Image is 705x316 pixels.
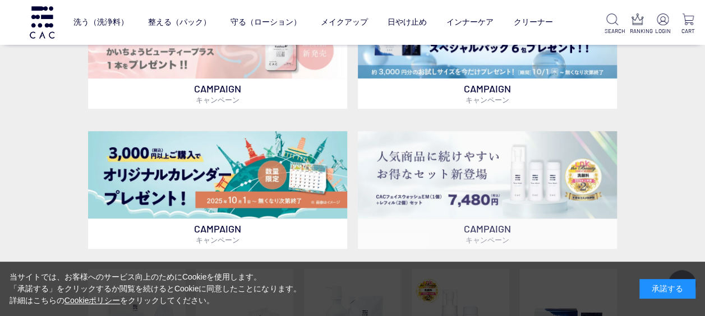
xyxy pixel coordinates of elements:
span: キャンペーン [466,235,509,244]
p: SEARCH [605,27,621,35]
a: クリーナー [513,8,552,36]
img: フェイスウォッシュ＋レフィル2個セット [358,131,617,219]
a: 整える（パック） [148,8,211,36]
a: フェイスウォッシュ＋レフィル2個セット フェイスウォッシュ＋レフィル2個セット CAMPAIGNキャンペーン [358,131,617,249]
span: キャンペーン [196,235,239,244]
a: カレンダープレゼント カレンダープレゼント CAMPAIGNキャンペーン [88,131,347,249]
p: CART [680,27,696,35]
a: LOGIN [655,13,671,35]
a: 日やけ止め [388,8,427,36]
a: Cookieポリシー [64,296,121,305]
span: キャンペーン [466,95,509,104]
a: 守る（ローション） [231,8,301,36]
span: キャンペーン [196,95,239,104]
p: CAMPAIGN [358,219,617,249]
img: カレンダープレゼント [88,131,347,219]
p: CAMPAIGN [358,78,617,109]
p: RANKING [629,27,646,35]
a: インナーケア [446,8,494,36]
img: logo [28,6,56,38]
p: CAMPAIGN [88,219,347,249]
p: CAMPAIGN [88,78,347,109]
a: SEARCH [605,13,621,35]
a: RANKING [629,13,646,35]
a: 洗う（洗浄料） [73,8,128,36]
a: CART [680,13,696,35]
div: 当サイトでは、お客様へのサービス向上のためにCookieを使用します。 「承諾する」をクリックするか閲覧を続けるとCookieに同意したことになります。 詳細はこちらの をクリックしてください。 [10,271,301,306]
a: メイクアップ [321,8,368,36]
div: 承諾する [639,279,695,299]
p: LOGIN [655,27,671,35]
